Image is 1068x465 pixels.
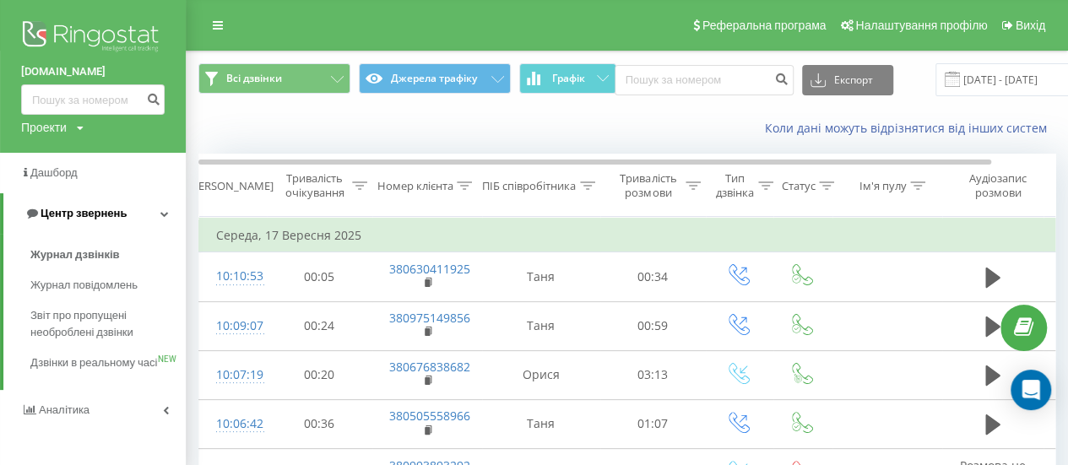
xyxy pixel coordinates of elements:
div: Open Intercom Messenger [1011,370,1051,410]
div: Тип дзвінка [716,171,754,200]
a: Звіт про пропущені необроблені дзвінки [30,300,186,348]
span: Центр звернень [41,207,127,219]
td: Таня [482,252,600,301]
td: 01:07 [600,399,706,448]
a: Коли дані можуть відрізнятися вiд інших систем [765,120,1055,136]
a: 380505558966 [389,408,470,424]
div: Ім'я пулу [859,179,906,193]
button: Всі дзвінки [198,63,350,94]
div: Тривалість розмови [615,171,681,200]
button: Джерела трафіку [359,63,511,94]
td: 03:13 [600,350,706,399]
div: Статус [781,179,815,193]
div: 10:09:07 [216,310,250,343]
span: Вихід [1016,19,1045,32]
a: Журнал дзвінків [30,240,186,270]
td: 00:59 [600,301,706,350]
span: Всі дзвінки [226,72,282,85]
span: Налаштування профілю [855,19,987,32]
div: [PERSON_NAME] [188,179,274,193]
td: 00:05 [267,252,372,301]
td: Таня [482,399,600,448]
span: Аналiтика [39,403,89,416]
span: Графік [552,73,585,84]
td: 00:24 [267,301,372,350]
div: Аудіозапис розмови [957,171,1038,200]
a: [DOMAIN_NAME] [21,63,165,80]
span: Звіт про пропущені необроблені дзвінки [30,307,177,341]
td: 00:36 [267,399,372,448]
div: 10:07:19 [216,359,250,392]
a: Дзвінки в реальному часіNEW [30,348,186,378]
span: Журнал повідомлень [30,277,138,294]
input: Пошук за номером [615,65,794,95]
button: Графік [519,63,616,94]
span: Дзвінки в реальному часі [30,354,157,371]
a: 380676838682 [389,359,470,375]
td: 00:20 [267,350,372,399]
a: 380975149856 [389,310,470,326]
span: Журнал дзвінків [30,246,120,263]
div: Номер клієнта [377,179,453,193]
a: Центр звернень [3,193,186,234]
div: Тривалість очікування [281,171,348,200]
span: Дашборд [30,166,78,179]
td: 00:34 [600,252,706,301]
td: Таня [482,301,600,350]
button: Експорт [802,65,893,95]
a: Журнал повідомлень [30,270,186,300]
td: Орися [482,350,600,399]
input: Пошук за номером [21,84,165,115]
div: ПІБ співробітника [482,179,576,193]
img: Ringostat logo [21,17,165,59]
div: 10:06:42 [216,408,250,441]
a: 380630411925 [389,261,470,277]
div: Проекти [21,119,67,136]
div: 10:10:53 [216,260,250,293]
span: Реферальна програма [702,19,827,32]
